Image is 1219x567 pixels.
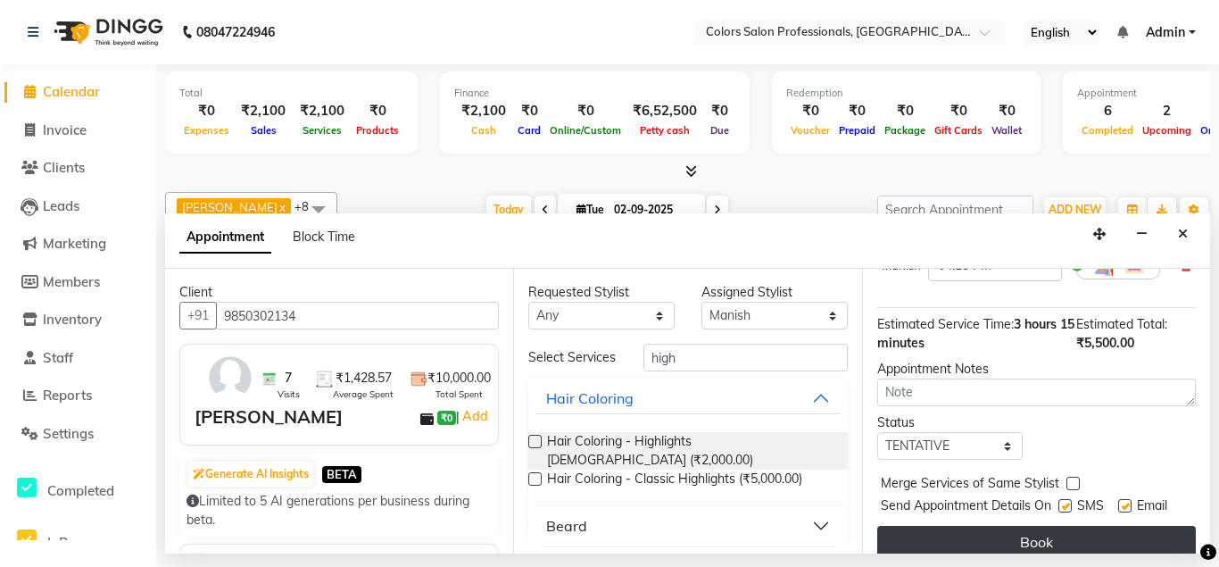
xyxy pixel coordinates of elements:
a: Staff [4,348,152,369]
span: Upcoming [1138,124,1196,137]
span: Prepaid [834,124,880,137]
span: Total Spent [435,388,483,401]
div: ₹0 [880,101,930,121]
span: Inventory [43,311,102,328]
span: Gift Cards [930,124,987,137]
div: ₹0 [987,101,1026,121]
span: Online/Custom [545,124,626,137]
span: Appointment [179,221,271,254]
span: Sales [246,124,281,137]
span: Visits [278,388,300,401]
a: Clients [4,158,152,179]
div: ₹0 [834,101,880,121]
span: BETA [322,466,361,483]
div: Redemption [786,86,1026,101]
span: Cash [467,124,501,137]
div: Select Services [515,348,630,367]
div: Client [179,283,499,302]
span: Completed [1077,124,1138,137]
button: Generate AI Insights [188,462,313,487]
span: Calendar [43,83,100,100]
div: Finance [454,86,735,101]
button: Book [877,526,1196,558]
span: InProgress [47,534,114,551]
span: Package [880,124,930,137]
div: ₹6,52,500 [626,101,704,121]
div: Limited to 5 AI generations per business during beta. [187,492,492,529]
span: Expenses [179,124,234,137]
div: ₹2,100 [293,101,352,121]
img: avatar [204,352,256,404]
div: ₹0 [179,101,234,121]
div: Requested Stylist [528,283,675,302]
div: Status [877,413,1024,432]
input: Search by Name/Mobile/Email/Code [216,302,499,329]
div: Total [179,86,403,101]
span: Merge Services of Same Stylist [881,474,1059,496]
a: Members [4,272,152,293]
span: 7 [285,369,292,388]
span: ₹1,428.57 [336,369,392,388]
span: Wallet [987,124,1026,137]
span: ₹10,000.00 [427,369,491,388]
span: Today [486,196,531,223]
span: Services [298,124,346,137]
div: Beard [546,515,587,537]
span: Email [1137,496,1167,519]
span: Hair Coloring - Highlights [DEMOGRAPHIC_DATA] (₹2,000.00) [547,432,833,470]
span: Block Time [293,229,355,245]
div: 6 [1077,101,1138,121]
b: 08047224946 [196,7,275,57]
a: Marketing [4,234,152,254]
span: Due [706,124,734,137]
span: Petty cash [635,124,694,137]
div: 2 [1138,101,1196,121]
span: Staff [43,349,73,366]
button: +91 [179,302,217,329]
div: ₹0 [704,101,735,121]
span: Members [43,273,100,290]
img: logo [46,7,168,57]
div: Assigned Stylist [701,283,848,302]
a: Reports [4,386,152,406]
input: 2025-09-02 [609,196,698,223]
span: Estimated Service Time: [877,316,1014,332]
a: Inventory [4,310,152,330]
div: ₹2,100 [454,101,513,121]
div: ₹0 [352,101,403,121]
a: x [278,200,286,214]
a: Invoice [4,121,152,141]
span: Admin [1146,23,1185,42]
span: Settings [43,425,94,442]
span: Clients [43,159,85,176]
span: Reports [43,387,92,404]
button: Close [1170,221,1196,248]
div: ₹0 [545,101,626,121]
span: Leads [43,197,79,214]
span: Average Spent [333,388,394,401]
span: [PERSON_NAME] [182,200,278,214]
input: Search by service name [643,344,847,371]
span: Voucher [786,124,834,137]
span: | [456,405,491,427]
button: ADD NEW [1044,197,1106,222]
span: Estimated Total: [1076,316,1167,332]
div: ₹0 [786,101,834,121]
button: Beard [535,510,840,542]
span: Completed [47,482,114,499]
span: Products [352,124,403,137]
span: Card [513,124,545,137]
a: Settings [4,424,152,445]
input: Search Appointment [877,196,1033,223]
span: ₹5,500.00 [1076,335,1134,351]
span: SMS [1077,496,1104,519]
a: Leads [4,196,152,217]
span: Invoice [43,121,87,138]
div: Hair Coloring [546,388,634,409]
a: Add [460,405,491,427]
span: ADD NEW [1049,203,1101,216]
span: +8 [294,199,322,213]
button: Hair Coloring [535,382,840,414]
div: [PERSON_NAME] [195,404,343,430]
div: ₹0 [513,101,545,121]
